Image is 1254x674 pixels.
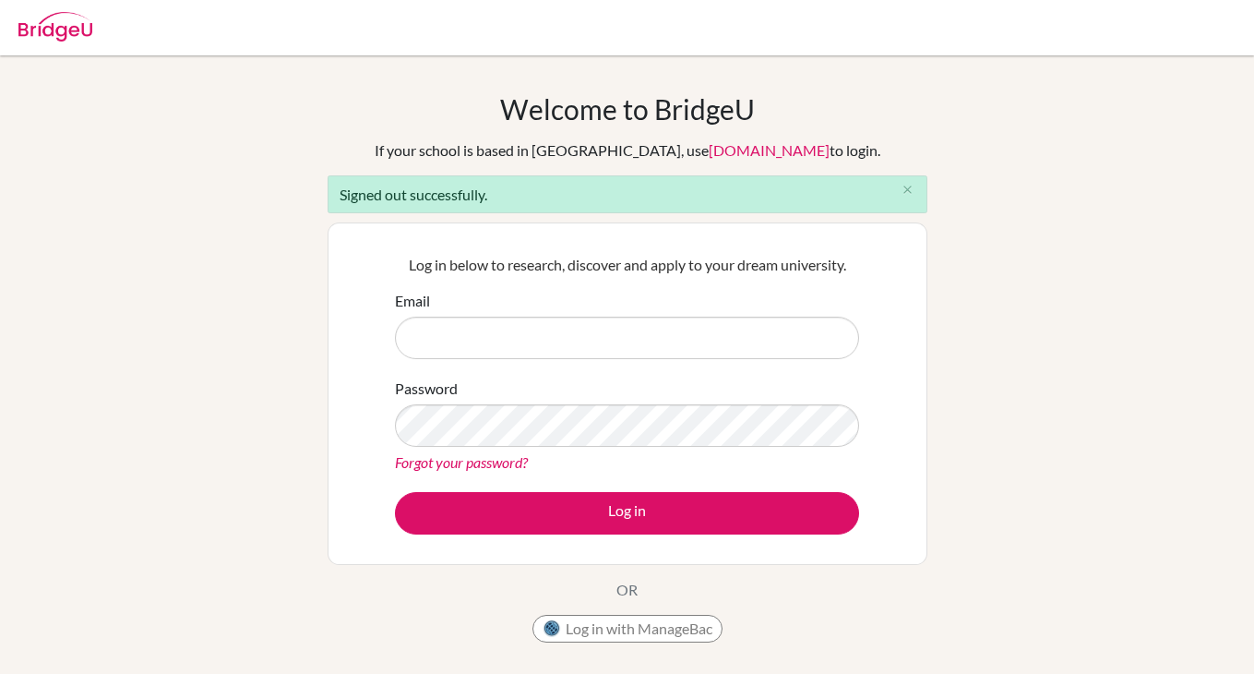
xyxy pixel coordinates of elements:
[395,378,458,400] label: Password
[500,92,755,126] h1: Welcome to BridgeU
[395,254,859,276] p: Log in below to research, discover and apply to your dream university.
[709,141,830,159] a: [DOMAIN_NAME]
[901,183,914,197] i: close
[375,139,880,162] div: If your school is based in [GEOGRAPHIC_DATA], use to login.
[328,175,927,213] div: Signed out successfully.
[395,290,430,312] label: Email
[18,12,92,42] img: Bridge-U
[616,579,638,601] p: OR
[395,492,859,535] button: Log in
[532,615,723,643] button: Log in with ManageBac
[890,176,926,204] button: Close
[395,453,528,471] a: Forgot your password?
